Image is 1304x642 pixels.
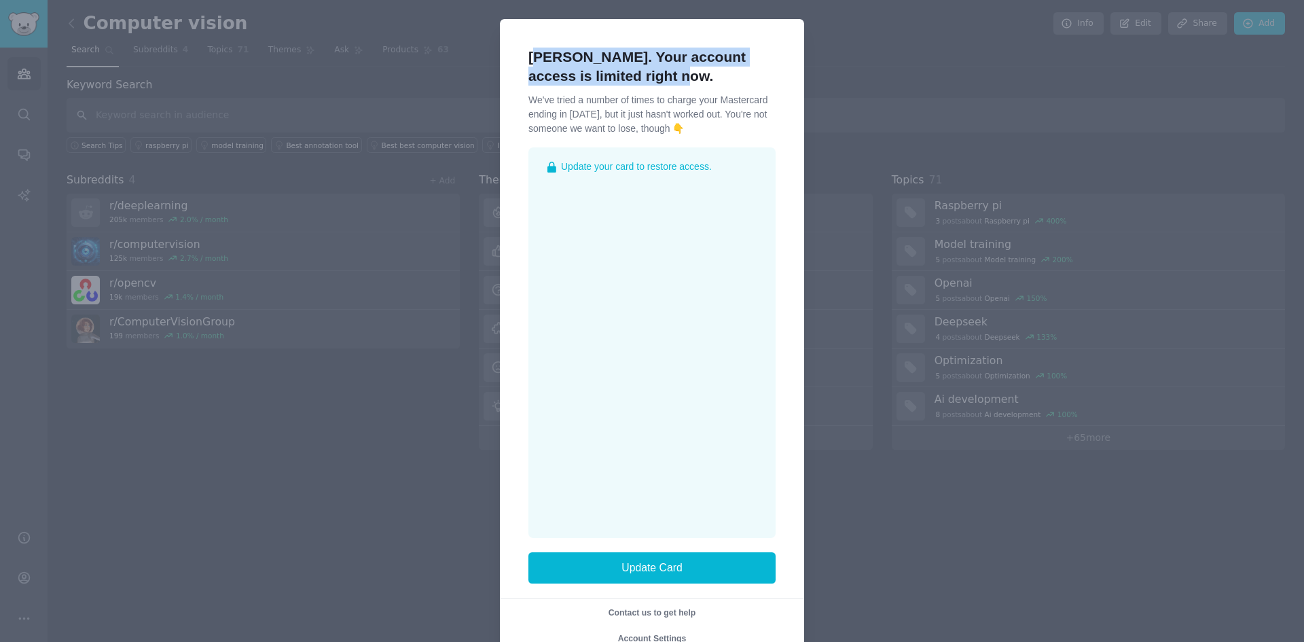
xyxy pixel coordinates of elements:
span: Contact us to get help [609,608,696,618]
button: Update Card [528,552,776,584]
iframe: Secure payment input frame [545,181,759,527]
h1: [PERSON_NAME]. Your account access is limited right now. [528,48,776,86]
p: We've tried a number of times to charge your Mastercard ending in [DATE], but it just hasn't work... [528,93,776,136]
span: Update your card to restore access. [561,160,712,174]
